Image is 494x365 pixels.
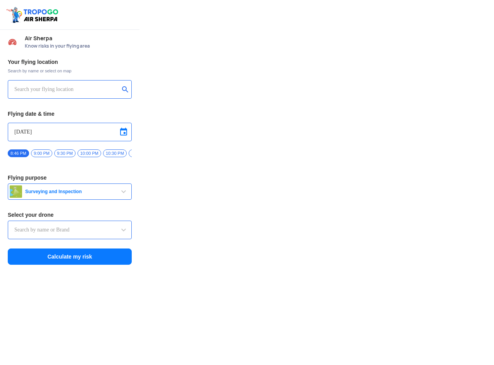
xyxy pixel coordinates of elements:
input: Search by name or Brand [14,225,125,235]
span: 10:00 PM [77,149,101,157]
span: Know risks in your flying area [25,43,132,49]
span: 8:46 PM [8,149,29,157]
input: Search your flying location [14,85,119,94]
img: Risk Scores [8,37,17,46]
span: 11:00 PM [129,149,152,157]
h3: Flying purpose [8,175,132,180]
span: 9:30 PM [54,149,76,157]
h3: Select your drone [8,212,132,218]
span: Surveying and Inspection [22,188,119,195]
input: Select Date [14,127,125,137]
span: Air Sherpa [25,35,132,41]
img: ic_tgdronemaps.svg [6,6,61,24]
button: Calculate my risk [8,248,132,265]
span: 10:30 PM [103,149,127,157]
button: Surveying and Inspection [8,183,132,200]
img: survey.png [10,185,22,198]
span: Search by name or select on map [8,68,132,74]
h3: Your flying location [8,59,132,65]
h3: Flying date & time [8,111,132,117]
span: 9:00 PM [31,149,52,157]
